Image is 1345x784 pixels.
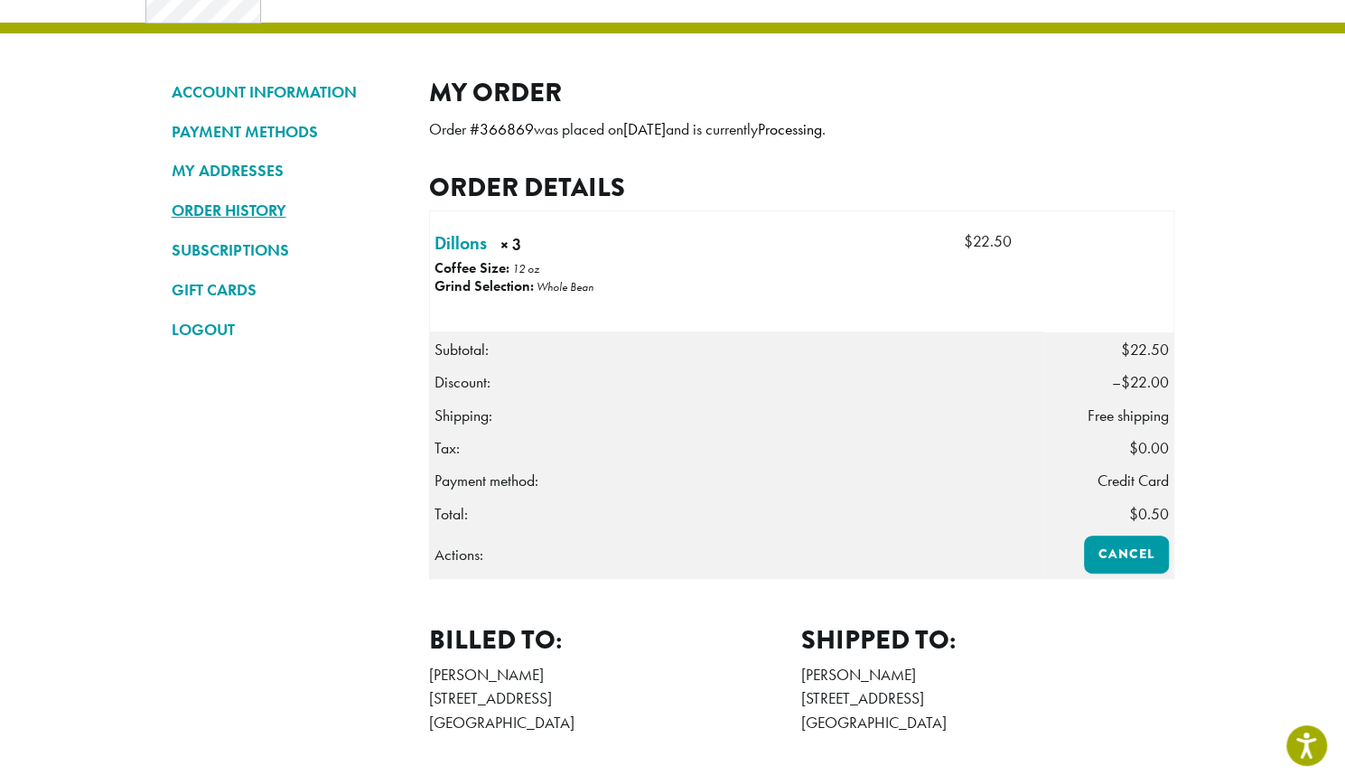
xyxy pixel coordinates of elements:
th: Discount: [429,366,1043,398]
h2: Shipped to: [801,624,1174,656]
strong: × 3 [500,233,574,261]
th: Subtotal: [429,332,1043,366]
span: $ [1129,438,1138,458]
h2: Order details [429,172,1174,203]
mark: 366869 [480,119,534,139]
address: [PERSON_NAME] [STREET_ADDRESS] [GEOGRAPHIC_DATA] [801,663,1174,734]
a: Cancel order 366869 [1084,536,1169,574]
bdi: 22.50 [964,231,1012,251]
span: $ [1121,340,1130,359]
a: LOGOUT [172,314,402,345]
a: PAYMENT METHODS [172,117,402,147]
span: 0.50 [1129,504,1169,524]
h2: Billed to: [429,624,802,656]
h2: My Order [429,77,1174,108]
p: 12 oz [512,261,539,276]
span: $ [1121,372,1130,392]
a: GIFT CARDS [172,275,402,305]
th: Actions: [429,531,1043,579]
th: Tax: [429,432,1043,464]
span: $ [964,231,973,251]
th: Total: [429,498,1043,531]
a: ORDER HISTORY [172,195,402,226]
th: Payment method: [429,464,1043,497]
span: 22.00 [1121,372,1169,392]
a: SUBSCRIPTIONS [172,235,402,266]
p: Whole Bean [537,279,593,294]
strong: Grind Selection: [434,276,534,295]
td: – [1043,366,1173,398]
span: 22.50 [1121,340,1169,359]
address: [PERSON_NAME] [STREET_ADDRESS] [GEOGRAPHIC_DATA] [429,663,802,734]
td: Free shipping [1043,399,1173,432]
span: $ [1129,504,1138,524]
a: Dillons [434,229,487,257]
p: Order # was placed on and is currently . [429,115,1174,145]
th: Shipping: [429,399,1043,432]
nav: Account pages [172,77,402,752]
a: MY ADDRESSES [172,155,402,186]
a: ACCOUNT INFORMATION [172,77,402,107]
td: Credit Card [1043,464,1173,497]
strong: Coffee Size: [434,258,509,277]
span: 0.00 [1129,438,1169,458]
mark: Processing [758,119,822,139]
mark: [DATE] [623,119,666,139]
